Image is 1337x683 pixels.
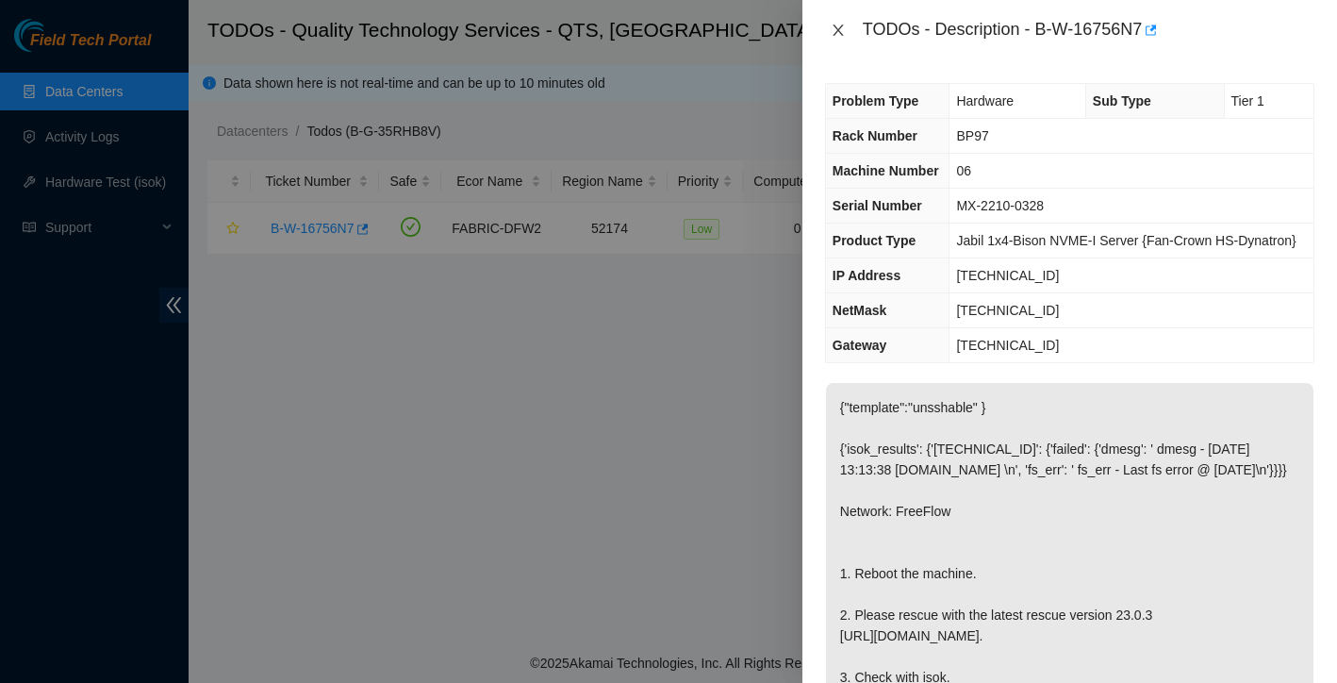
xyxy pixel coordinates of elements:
span: NetMask [833,303,887,318]
span: BP97 [956,128,988,143]
span: Gateway [833,338,887,353]
span: 06 [956,163,971,178]
span: Tier 1 [1231,93,1264,108]
span: Serial Number [833,198,922,213]
span: MX-2210-0328 [956,198,1044,213]
button: Close [825,22,851,40]
span: Sub Type [1093,93,1151,108]
span: Product Type [833,233,916,248]
div: TODOs - Description - B-W-16756N7 [863,15,1314,45]
span: [TECHNICAL_ID] [956,338,1059,353]
span: Hardware [956,93,1014,108]
span: Problem Type [833,93,919,108]
span: close [831,23,846,38]
span: Machine Number [833,163,939,178]
span: [TECHNICAL_ID] [956,303,1059,318]
span: Rack Number [833,128,917,143]
span: Jabil 1x4-Bison NVME-I Server {Fan-Crown HS-Dynatron} [956,233,1296,248]
span: IP Address [833,268,900,283]
span: [TECHNICAL_ID] [956,268,1059,283]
